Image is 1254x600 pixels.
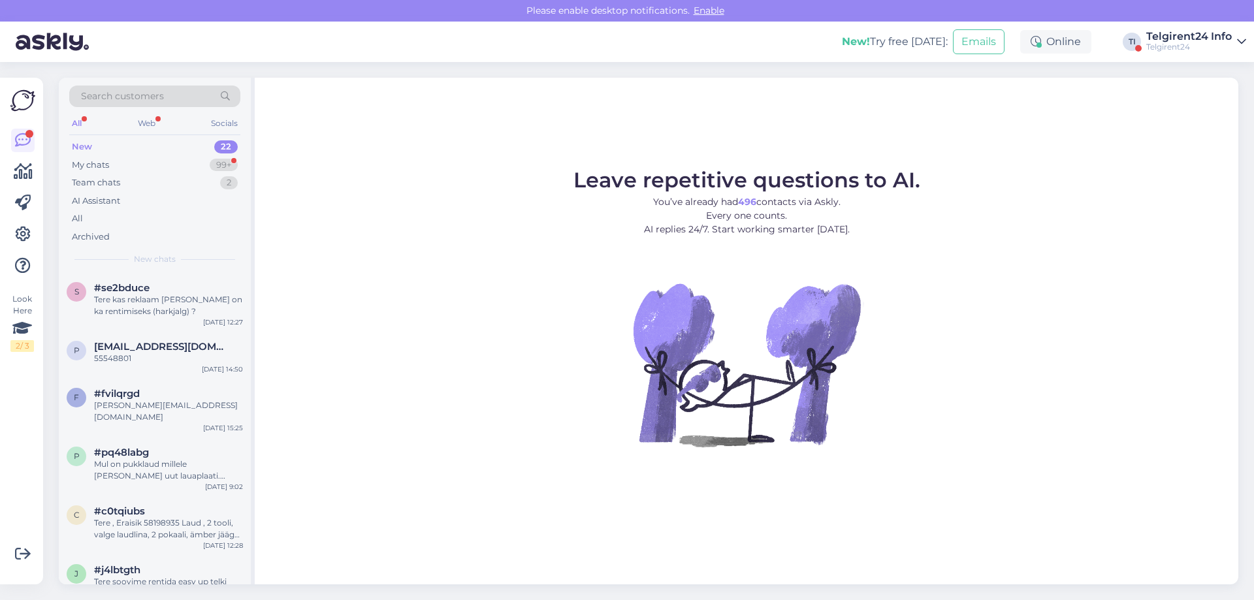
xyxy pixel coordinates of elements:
button: Emails [953,29,1005,54]
div: Tere , Eraisik 58198935 Laud , 2 tooli, valge laudlina, 2 pokaali, ämber jääga, 2 taldrikud sushi... [94,517,243,541]
div: All [72,212,83,225]
div: Socials [208,115,240,132]
div: [DATE] 15:25 [203,423,243,433]
span: pisnenkoo@gmail.com [94,341,230,353]
div: [DATE] 9:02 [205,482,243,492]
div: Online [1020,30,1091,54]
div: TI [1123,33,1141,51]
span: j [74,569,78,578]
span: f [74,392,79,402]
span: Search customers [81,89,164,103]
span: New chats [134,253,176,265]
div: Look Here [10,293,34,352]
img: No Chat active [629,247,864,482]
div: [PERSON_NAME][EMAIL_ADDRESS][DOMAIN_NAME] [94,400,243,423]
span: #pq48labg [94,447,149,458]
span: #se2bduce [94,282,150,294]
span: #fvilqrgd [94,388,140,400]
div: 22 [214,140,238,153]
div: Try free [DATE]: [842,34,948,50]
a: Telgirent24 InfoTelgirent24 [1146,31,1246,52]
div: Tere soovime rentida easy up telki 3X4. Üritus on 7.06 [GEOGRAPHIC_DATA] . [94,576,243,599]
div: Telgirent24 [1146,42,1232,52]
div: Mul on pukklaud millele [PERSON_NAME] uut lauaplaati. 80cm läbimõõt. Sobiks ka kasutatud plaat. [94,458,243,482]
div: New [72,140,92,153]
span: #c0tqiubs [94,505,145,517]
b: 496 [738,196,756,208]
b: New! [842,35,870,48]
div: Tere kas reklaam [PERSON_NAME] on ka rentimiseks (harkjalg) ? [94,294,243,317]
div: Telgirent24 Info [1146,31,1232,42]
div: [DATE] 12:27 [203,317,243,327]
span: Enable [690,5,728,16]
div: Team chats [72,176,120,189]
span: #j4lbtgth [94,564,140,576]
div: Archived [72,230,110,244]
span: p [74,345,80,355]
div: AI Assistant [72,195,120,208]
p: You’ve already had contacts via Askly. Every one counts. AI replies 24/7. Start working smarter [... [573,195,920,236]
div: [DATE] 12:28 [203,541,243,550]
img: Askly Logo [10,88,35,113]
div: 55548801 [94,353,243,364]
span: Leave repetitive questions to AI. [573,167,920,193]
div: My chats [72,159,109,172]
span: s [74,287,79,296]
span: p [74,451,80,461]
div: 2 / 3 [10,340,34,352]
div: [DATE] 14:50 [202,364,243,374]
span: c [74,510,80,520]
div: 99+ [210,159,238,172]
div: All [69,115,84,132]
div: 2 [220,176,238,189]
div: Web [135,115,158,132]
